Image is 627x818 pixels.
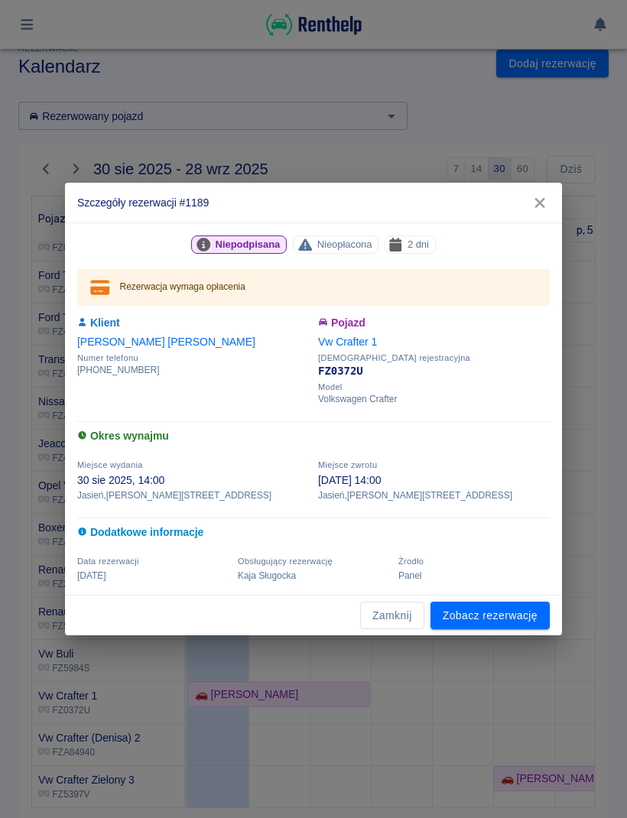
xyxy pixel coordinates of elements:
[77,428,550,444] h6: Okres wynajmu
[238,557,333,566] span: Obsługujący rezerwację
[77,524,550,540] h6: Dodatkowe informacje
[318,353,550,363] span: [DEMOGRAPHIC_DATA] rejestracyjna
[398,569,550,583] p: Panel
[318,336,377,348] a: Vw Crafter 1
[318,363,550,379] p: FZ0372U
[77,460,143,469] span: Miejsce wydania
[401,236,435,252] span: 2 dni
[65,183,562,222] h2: Szczegóły rezerwacji #1189
[311,236,378,252] span: Nieopłacona
[77,363,309,377] p: [PHONE_NUMBER]
[318,382,550,392] span: Model
[318,315,550,331] h6: Pojazd
[318,392,550,406] p: Volkswagen Crafter
[318,489,550,502] p: Jasień , [PERSON_NAME][STREET_ADDRESS]
[430,602,550,630] a: Zobacz rezerwację
[360,602,424,630] button: Zamknij
[77,336,255,348] a: [PERSON_NAME] [PERSON_NAME]
[77,557,139,566] span: Data rezerwacji
[77,315,309,331] h6: Klient
[398,557,424,566] span: Żrodło
[238,569,389,583] p: Kaja Sługocka
[77,353,309,363] span: Numer telefonu
[77,489,309,502] p: Jasień , [PERSON_NAME][STREET_ADDRESS]
[318,460,377,469] span: Miejsce zwrotu
[120,274,245,301] div: Rezerwacja wymaga opłacenia
[77,569,229,583] p: [DATE]
[318,472,550,489] p: [DATE] 14:00
[77,472,309,489] p: 30 sie 2025, 14:00
[210,236,287,252] span: Niepodpisana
